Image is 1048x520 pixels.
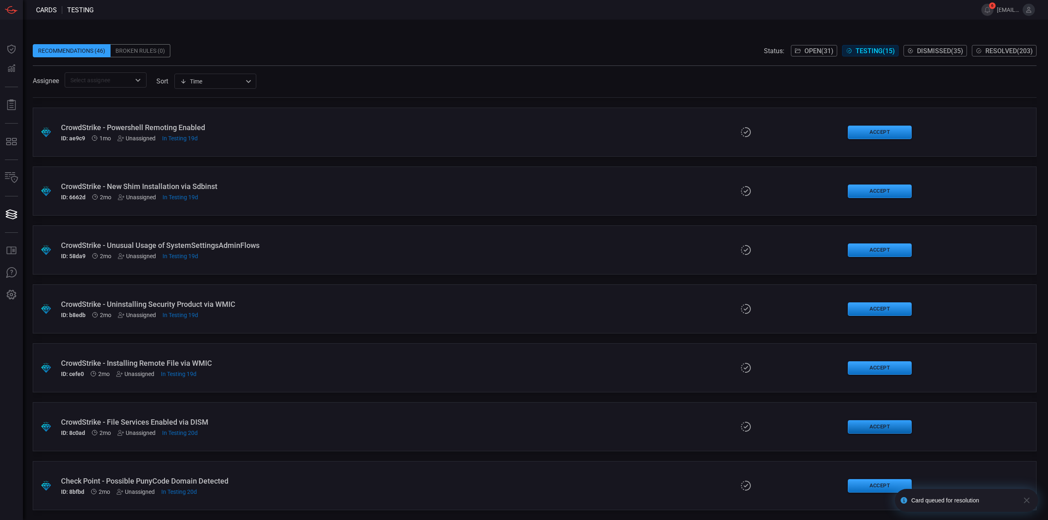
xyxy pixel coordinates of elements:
button: 6 [981,4,994,16]
div: CrowdStrike - Powershell Remoting Enabled [61,123,452,132]
span: Cards [36,6,57,14]
div: Unassigned [117,135,156,142]
div: CrowdStrike - File Services Enabled via DISM [61,418,452,426]
span: Aug 15, 2025 10:10 AM [161,371,196,377]
div: CrowdStrike - Uninstalling Security Product via WMIC [61,300,452,308]
h5: ID: b8edb [61,312,86,318]
div: Unassigned [117,488,155,495]
div: Unassigned [118,253,156,259]
button: Rule Catalog [2,241,21,261]
div: CrowdStrike - New Shim Installation via Sdbinst [61,182,452,191]
button: Open [132,74,144,86]
span: 6 [989,2,996,9]
button: MITRE - Detection Posture [2,132,21,151]
span: Aug 14, 2025 12:04 PM [162,430,198,436]
button: Dismissed(35) [903,45,967,56]
span: Jul 05, 2025 11:47 PM [99,488,110,495]
span: Resolved ( 203 ) [985,47,1033,55]
span: Status: [764,47,784,55]
span: Aug 15, 2025 11:22 AM [163,194,198,200]
div: Unassigned [118,194,156,200]
span: Jul 20, 2025 12:42 AM [99,135,111,142]
div: Unassigned [117,430,156,436]
button: Accept [848,361,912,375]
span: [EMAIL_ADDRESS][DOMAIN_NAME] [997,7,1019,13]
button: Accept [848,420,912,434]
span: Jul 12, 2025 11:15 PM [98,371,110,377]
div: CrowdStrike - Unusual Usage of SystemSettingsAdminFlows [61,241,452,250]
button: Accept [848,126,912,139]
span: testing [67,6,94,14]
button: Accept [848,302,912,316]
button: Reports [2,95,21,115]
span: Testing ( 15 ) [856,47,895,55]
h5: ID: 8bfbd [61,488,84,495]
button: Preferences [2,285,21,305]
span: Jul 12, 2025 11:15 PM [100,253,111,259]
h5: ID: 8c0ad [61,430,85,436]
button: Accept [848,479,912,493]
button: Detections [2,59,21,79]
span: Jul 12, 2025 11:15 PM [100,194,111,200]
div: Time [180,77,243,86]
span: Aug 15, 2025 12:13 PM [162,135,198,142]
div: Card queued for resolution [911,497,1016,504]
button: Inventory [2,168,21,188]
button: Open(31) [791,45,837,56]
button: Accept [848,185,912,198]
span: Aug 15, 2025 10:25 AM [163,312,198,318]
div: Broken Rules (0) [111,44,170,57]
span: Aug 14, 2025 2:10 PM [161,488,197,495]
button: Dashboard [2,39,21,59]
div: Recommendations (46) [33,44,111,57]
div: Unassigned [116,371,154,377]
button: Cards [2,205,21,224]
span: Dismissed ( 35 ) [917,47,963,55]
button: Testing(15) [842,45,899,56]
span: Open ( 31 ) [804,47,833,55]
div: Check Point - Possible PunyCode Domain Detected [61,477,452,485]
button: Resolved(203) [972,45,1037,56]
h5: ID: 6662d [61,194,86,200]
span: Assignee [33,77,59,85]
h5: ID: cefe0 [61,371,84,377]
h5: ID: 58da9 [61,253,86,259]
span: Jul 12, 2025 11:15 PM [99,430,111,436]
input: Select assignee [67,75,131,85]
h5: ID: ae9c9 [61,135,85,142]
div: CrowdStrike - Installing Remote File via WMIC [61,359,452,367]
label: sort [156,77,168,85]
span: Aug 15, 2025 10:47 AM [163,253,198,259]
span: Jul 12, 2025 11:15 PM [100,312,111,318]
button: Accept [848,243,912,257]
div: Unassigned [118,312,156,318]
button: Ask Us A Question [2,263,21,283]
